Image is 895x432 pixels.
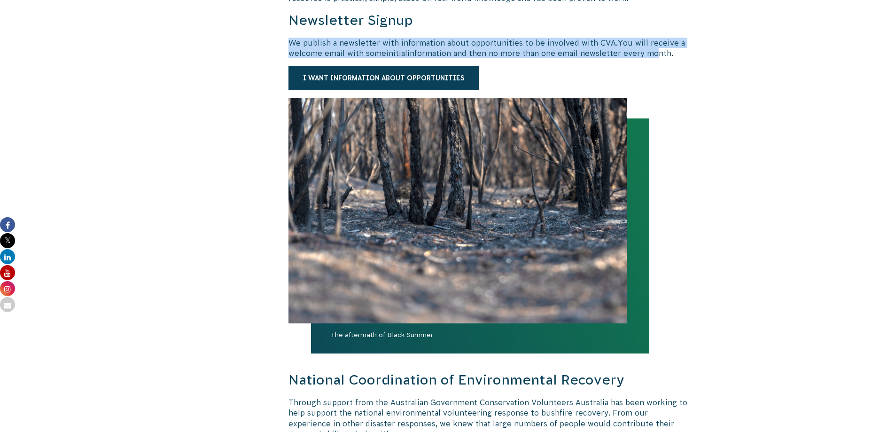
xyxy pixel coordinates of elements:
[311,330,649,353] span: The aftermath of Black Summer
[288,11,692,30] h3: Newsletter Signup
[407,49,673,57] span: information and then no more than one email newsletter every month.
[288,370,692,390] h3: National Coordination of Environmental Recovery
[386,49,407,57] span: initial
[288,66,479,90] a: I want information about opportunities
[288,39,618,47] span: We publish a newsletter with information about opportunities to be involved with CVA.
